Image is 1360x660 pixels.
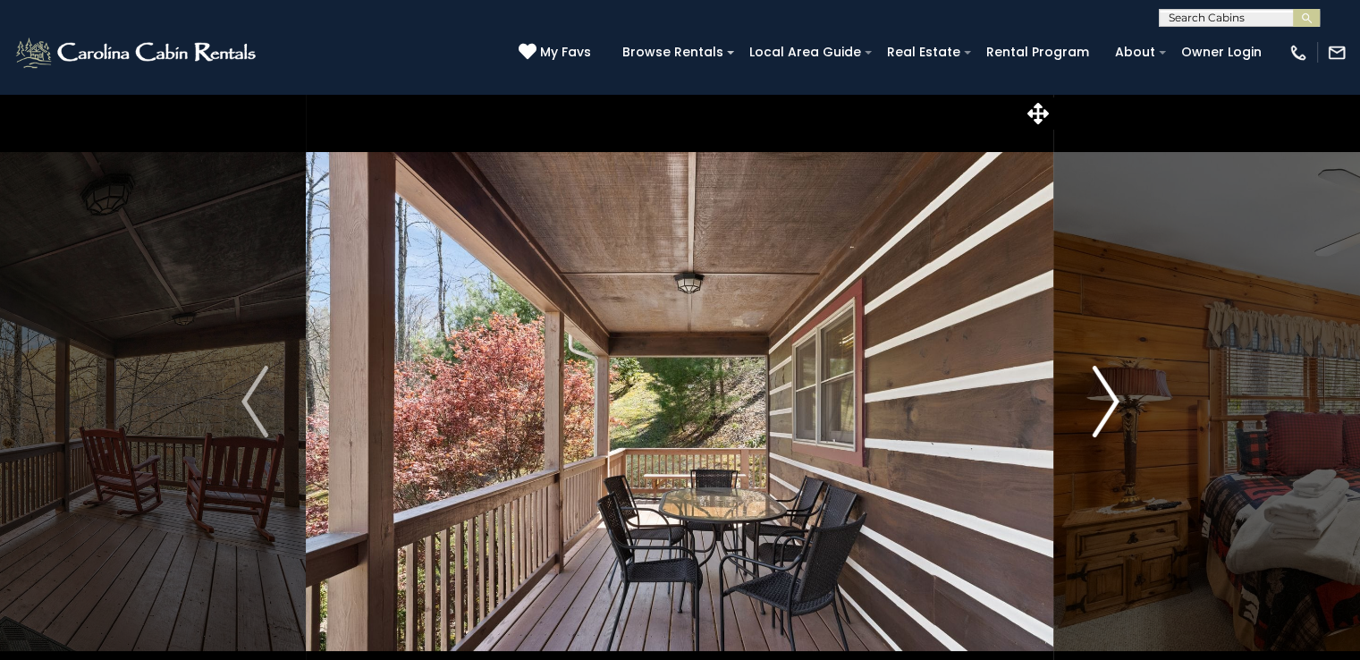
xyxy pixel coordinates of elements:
[241,366,268,437] img: arrow
[878,38,969,66] a: Real Estate
[740,38,870,66] a: Local Area Guide
[519,43,596,63] a: My Favs
[1106,38,1164,66] a: About
[977,38,1098,66] a: Rental Program
[13,35,261,71] img: White-1-2.png
[1092,366,1119,437] img: arrow
[613,38,732,66] a: Browse Rentals
[540,43,591,62] span: My Favs
[1172,38,1271,66] a: Owner Login
[1327,43,1347,63] img: mail-regular-white.png
[1288,43,1308,63] img: phone-regular-white.png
